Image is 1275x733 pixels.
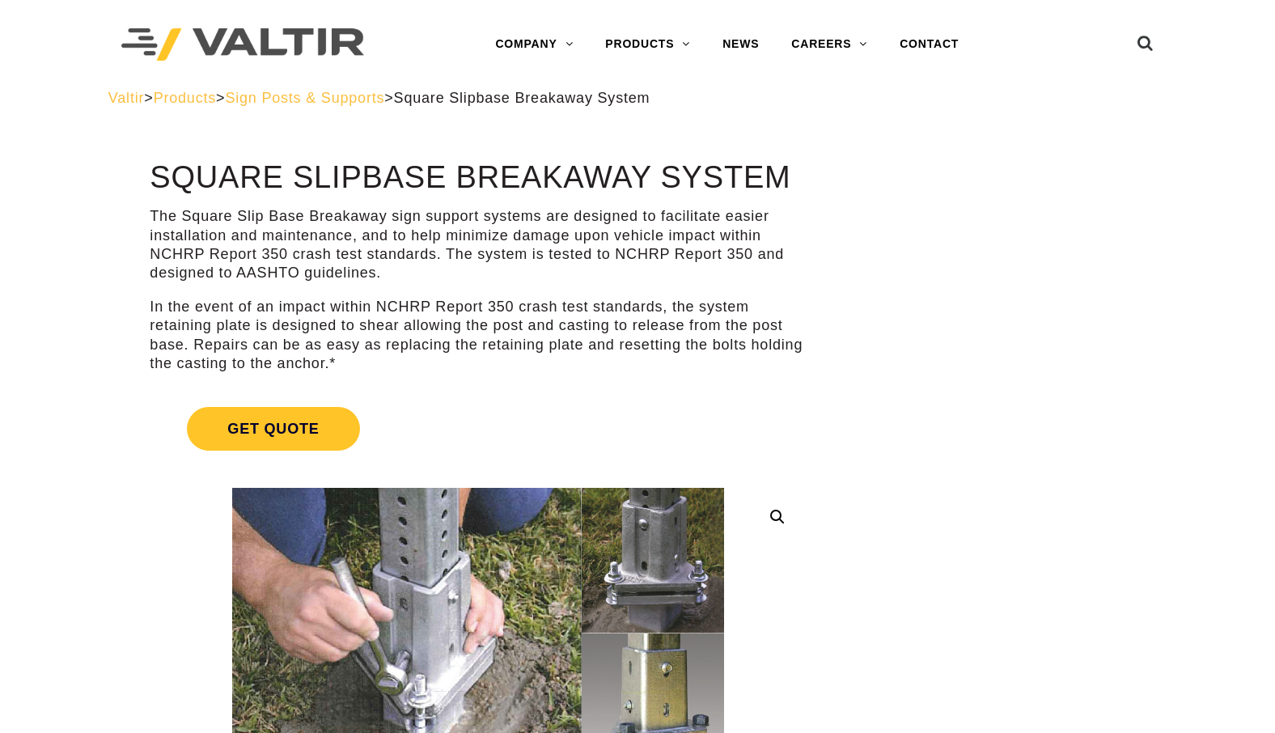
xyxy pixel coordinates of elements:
a: Get Quote [150,388,806,470]
a: CAREERS [775,28,883,61]
p: In the event of an impact within NCHRP Report 350 crash test standards, the system retaining plat... [150,298,806,374]
a: PRODUCTS [589,28,706,61]
img: Valtir [121,28,364,61]
span: Square Slipbase Breakaway System [394,90,650,106]
a: COMPANY [479,28,589,61]
span: Get Quote [187,407,359,451]
a: Sign Posts & Supports [225,90,384,106]
a: NEWS [706,28,775,61]
p: The Square Slip Base Breakaway sign support systems are designed to facilitate easier installatio... [150,207,806,283]
a: Products [154,90,216,106]
a: Valtir [108,90,144,106]
a: CONTACT [883,28,975,61]
div: > > > [108,89,1167,108]
h1: Square Slipbase Breakaway System [150,161,806,195]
